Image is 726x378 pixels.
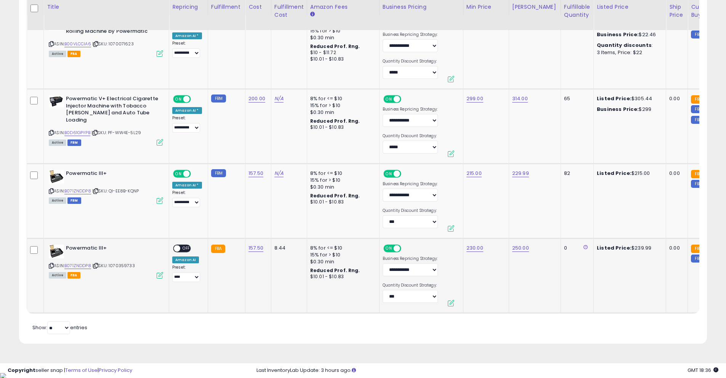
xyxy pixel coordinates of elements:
small: FBA [691,245,705,253]
div: ASIN: [49,21,163,56]
div: Preset: [172,115,202,133]
div: Fulfillment Cost [274,3,304,19]
div: ASIN: [49,95,163,145]
a: 230.00 [466,244,483,252]
b: Reduced Prof. Rng. [310,192,360,199]
span: OFF [190,96,202,103]
div: 8% for <= $10 [310,95,373,102]
b: Powermatic III+ [66,245,159,254]
span: All listings currently available for purchase on Amazon [49,272,66,279]
span: | SKU: 1070071623 [92,41,134,47]
div: 3 Items, Price: $22 [597,49,660,56]
label: Business Repricing Strategy: [383,256,438,261]
div: Cost [248,3,268,11]
span: ON [384,96,394,103]
a: 157.50 [248,170,263,177]
div: $10 - $11.72 [310,50,373,56]
div: Amazon AI * [172,32,202,39]
b: Reduced Prof. Rng. [310,43,360,50]
small: FBM [211,94,226,103]
div: Fulfillment [211,3,242,11]
span: Show: entries [32,324,87,331]
b: Quantity discounts [597,42,652,49]
span: | SKU: 1070359733 [92,263,135,269]
span: All listings currently available for purchase on Amazon [49,139,66,146]
div: Title [47,3,166,11]
b: Reduced Prof. Rng. [310,267,360,274]
div: $0.30 min [310,258,373,265]
small: FBM [211,169,226,177]
div: $305.44 [597,95,660,102]
div: Repricing [172,3,205,11]
div: 8.44 [274,245,301,251]
img: 41pD1S8ChlL._SL40_.jpg [49,170,64,184]
span: OFF [400,171,412,177]
b: Powermatic V+ Electrical Cigarette Injector Machine with Tobacco [PERSON_NAME] and Auto Tube Loading [66,95,159,125]
span: ON [174,171,183,177]
div: Fulfillable Quantity [564,3,590,19]
span: | SKU: PF-WW4E-5L29 [91,130,141,136]
b: Listed Price: [597,170,631,177]
div: $0.30 min [310,184,373,191]
div: Min Price [466,3,506,11]
span: FBA [67,51,80,57]
span: All listings currently available for purchase on Amazon [49,51,66,57]
a: 157.50 [248,244,263,252]
a: N/A [274,170,284,177]
div: 15% for > $10 [310,177,373,184]
a: B071ZNDDP8 [64,263,91,269]
small: FBA [691,95,705,104]
div: $0.30 min [310,109,373,116]
label: Quantity Discount Strategy: [383,208,438,213]
span: OFF [400,96,412,103]
div: seller snap | | [8,367,132,374]
small: FBA [211,245,225,253]
a: Terms of Use [65,367,98,374]
small: FBM [691,105,706,113]
span: | SKU: QI-EE8B-KQNP [92,188,139,194]
div: [PERSON_NAME] [512,3,558,11]
div: : [597,42,660,49]
div: 82 [564,170,588,177]
div: $10.01 - $10.83 [310,199,373,205]
span: OFF [400,245,412,252]
span: FBA [67,272,80,279]
small: FBM [691,116,706,124]
div: $10.01 - $10.83 [310,124,373,131]
div: Preset: [172,265,202,282]
div: 15% for > $10 [310,102,373,109]
span: All listings currently available for purchase on Amazon [49,197,66,204]
div: 8% for <= $10 [310,245,373,251]
a: 200.00 [248,95,265,103]
a: B0D61GPYPB [64,130,90,136]
a: 229.99 [512,170,529,177]
label: Business Repricing Strategy: [383,181,438,187]
a: B00VLCCIA6 [64,41,91,47]
span: 2025-10-13 18:36 GMT [688,367,718,374]
a: 250.00 [512,244,529,252]
a: N/A [274,95,284,103]
label: Quantity Discount Strategy: [383,59,438,64]
div: $299 [597,106,660,113]
div: Preset: [172,41,202,58]
div: $10.01 - $10.83 [310,274,373,280]
div: 15% for > $10 [310,251,373,258]
div: 0.00 [669,170,682,177]
span: ON [384,171,394,177]
small: FBM [691,30,706,38]
span: ON [384,245,394,252]
small: FBM [691,180,706,188]
div: 15% for > $10 [310,27,373,34]
a: 299.00 [466,95,483,103]
div: Listed Price [597,3,663,11]
small: FBM [691,255,706,263]
div: Amazon AI * [172,107,202,114]
div: 8% for <= $10 [310,170,373,177]
a: 215.00 [466,170,482,177]
div: Business Pricing [383,3,460,11]
label: Quantity Discount Strategy: [383,283,438,288]
strong: Copyright [8,367,35,374]
label: Quantity Discount Strategy: [383,133,438,139]
b: Business Price: [597,106,639,113]
b: Powermatic III+ [66,170,159,179]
